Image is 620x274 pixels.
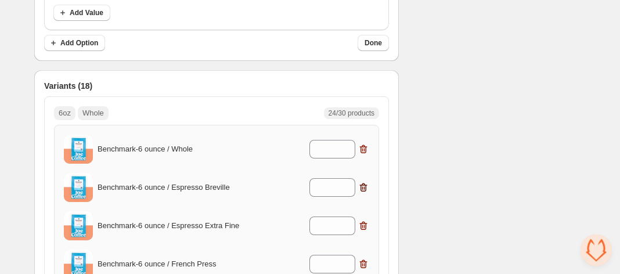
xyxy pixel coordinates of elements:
span: Add Value [70,8,103,17]
span: Add Option [60,38,98,48]
button: Add Option [44,35,105,51]
p: Benchmark - 6 ounce / Espresso Extra Fine [98,220,250,232]
img: Benchmark [64,135,93,164]
p: 6oz [59,107,71,119]
button: Add Value [53,5,110,21]
button: Done [358,35,389,51]
p: Benchmark - 6 ounce / French Press [98,258,250,270]
span: Done [365,38,382,48]
p: Benchmark - 6 ounce / Whole [98,143,250,155]
span: Variants (18) [44,80,92,92]
img: Benchmark [64,211,93,240]
div: Open chat [581,235,612,266]
span: 24/30 products [329,109,374,118]
p: Benchmark - 6 ounce / Espresso Breville [98,182,250,193]
img: Benchmark [64,173,93,202]
p: Whole [82,107,104,119]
